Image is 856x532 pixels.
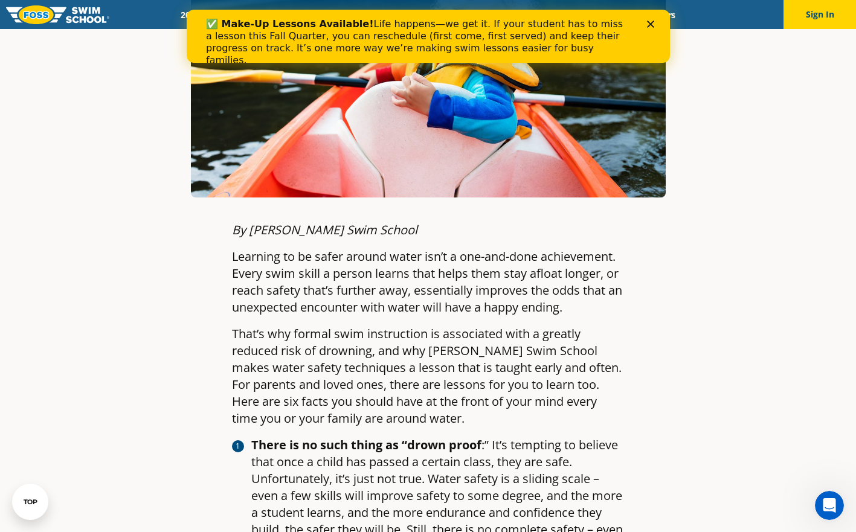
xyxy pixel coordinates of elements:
[232,248,625,316] p: Learning to be safer around water isn’t a one-and-done achievement. Every swim skill a person lea...
[636,9,686,21] a: Careers
[24,498,37,506] div: TOP
[460,11,472,18] div: Close
[297,9,402,21] a: Swim Path® Program
[402,9,470,21] a: About FOSS
[6,5,109,24] img: FOSS Swim School Logo
[232,222,417,238] em: By [PERSON_NAME] Swim School
[251,437,481,453] strong: There is no such thing as “drown proof
[246,9,297,21] a: Schools
[232,325,625,427] p: That’s why formal swim instruction is associated with a greatly reduced risk of drowning, and why...
[170,9,246,21] a: 2025 Calendar
[187,10,670,63] iframe: Intercom live chat banner
[597,9,636,21] a: Blog
[815,491,844,520] iframe: Intercom live chat
[19,8,445,57] div: Life happens—we get it. If your student has to miss a lesson this Fall Quarter, you can reschedul...
[19,8,187,20] b: ✅ Make-Up Lessons Available!
[470,9,598,21] a: Swim Like [PERSON_NAME]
